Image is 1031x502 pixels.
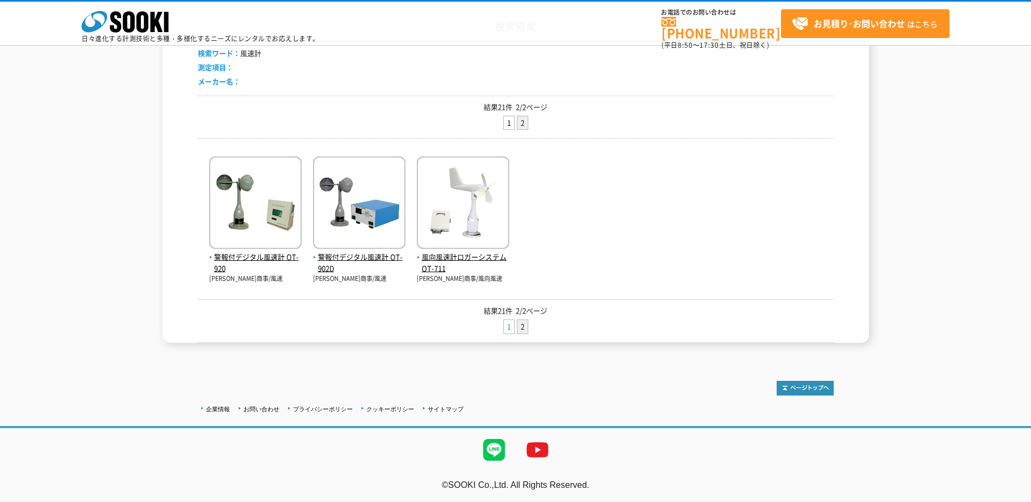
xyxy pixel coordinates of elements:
[209,241,302,274] a: 警報付デジタル風速計 OT-920
[699,40,719,50] span: 17:30
[516,428,559,472] img: YouTube
[814,17,905,30] strong: お見積り･お問い合わせ
[661,17,781,39] a: [PHONE_NUMBER]
[206,406,230,412] a: 企業情報
[504,116,514,130] a: 1
[777,381,834,396] img: トップページへ
[82,35,320,42] p: 日々進化する計測技術と多種・多様化するニーズにレンタルでお応えします。
[198,76,240,86] span: メーカー名：
[472,428,516,472] img: LINE
[428,406,464,412] a: サイトマップ
[517,319,528,334] li: 2
[198,48,261,59] li: 風速計
[209,252,302,274] span: 警報付デジタル風速計 OT-920
[989,492,1031,501] a: テストMail
[198,48,240,58] span: 検索ワード：
[313,274,405,284] p: [PERSON_NAME]商事/風速
[504,320,514,334] a: 1
[313,241,405,274] a: 警報付デジタル風速計 OT-902D
[313,156,405,252] img: OT-902D
[198,62,233,72] span: 測定項目：
[417,252,509,274] span: 風向風速計ロガーシステム OT-711
[366,406,414,412] a: クッキーポリシー
[517,116,528,130] li: 2
[209,156,302,252] img: OT-920
[209,274,302,284] p: [PERSON_NAME]商事/風速
[661,40,769,50] span: (平日 ～ 土日、祝日除く)
[792,16,938,32] span: はこちら
[293,406,353,412] a: プライバシーポリシー
[661,9,781,16] span: お電話でのお問い合わせは
[678,40,693,50] span: 8:50
[417,156,509,252] img: OT-711
[313,252,405,274] span: 警報付デジタル風速計 OT-902D
[781,9,949,38] a: お見積り･お問い合わせはこちら
[198,102,834,113] p: 結果21件 2/2ページ
[198,305,834,317] p: 結果21件 2/2ページ
[417,241,509,274] a: 風向風速計ロガーシステム OT-711
[243,406,279,412] a: お問い合わせ
[417,274,509,284] p: [PERSON_NAME]商事/風向風速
